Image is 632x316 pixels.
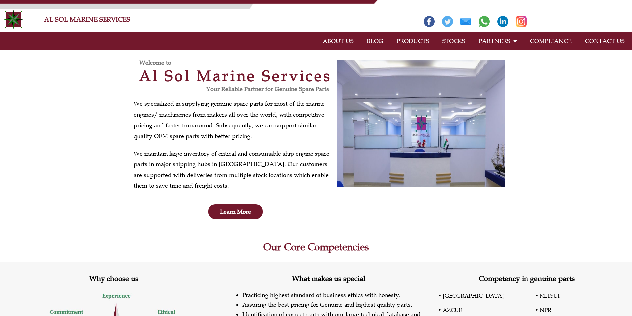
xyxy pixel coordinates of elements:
[524,33,578,49] a: COMPLIANCE
[220,209,251,215] span: Learn More
[134,98,334,142] p: We specialized in supplying genuine spare parts for most of the marine engines/ machineries from ...
[139,60,337,66] h3: Welcome to
[208,204,263,219] a: Learn More
[134,86,329,92] h3: Your Reliable Partner for Genuine Spare Parts
[242,290,430,300] li: Practicing highest standard of business ethics with honesty.
[360,33,390,49] a: BLOG
[227,275,430,282] h2: What makes us special
[578,33,631,49] a: CONTACT US
[430,275,624,282] h2: Competency in genuine parts
[436,33,472,49] a: STOCKS
[134,148,334,191] p: We maintain large inventory of critical and consumable ship engine spare parts in major shipping ...
[472,33,524,49] a: PARTNERS
[316,33,360,49] a: ABOUT US
[242,300,430,310] li: Assuring the best pricing for Genuine and highest quality parts.
[134,68,337,83] h2: Al Sol Marine Services
[44,15,130,23] a: AL SOL MARINE SERVICES
[390,33,436,49] a: PRODUCTS
[130,242,502,252] h2: Our Core Competencies
[3,9,23,29] img: Alsolmarine-logo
